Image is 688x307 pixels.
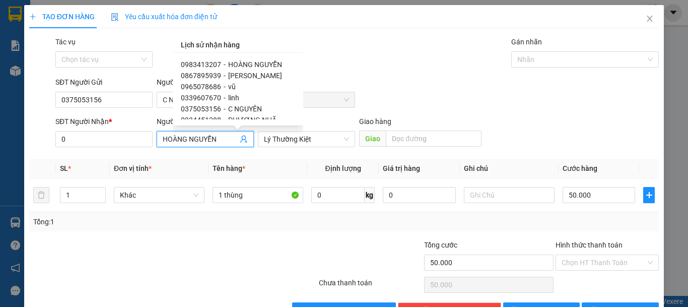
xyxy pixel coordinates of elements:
[224,94,226,102] span: -
[60,164,68,172] span: SL
[240,135,248,143] span: user-add
[8,65,91,77] div: 30.000
[9,33,89,47] div: 0931772636
[8,66,23,77] span: CR :
[325,164,361,172] span: Định lượng
[556,241,623,249] label: Hình thức thanh toán
[96,10,120,20] span: Nhận:
[9,9,89,21] div: T.T Kà Tum
[224,83,226,91] span: -
[224,105,226,113] span: -
[258,77,355,88] div: VP gửi
[224,60,226,69] span: -
[213,164,245,172] span: Tên hàng
[224,116,226,124] span: -
[228,105,262,113] span: C NGUYÊN
[228,83,236,91] span: vũ
[464,187,555,203] input: Ghi Chú
[173,37,303,53] div: Lịch sử nhận hàng
[359,131,386,147] span: Giao
[646,15,654,23] span: close
[111,13,119,21] img: icon
[264,92,349,107] span: T.T Kà Tum
[359,117,391,126] span: Giao hàng
[33,187,49,203] button: delete
[213,187,303,203] input: VD: Bàn, Ghế
[181,105,221,113] span: 0375053156
[29,13,95,21] span: TẠO ĐƠN HÀNG
[55,38,76,46] label: Tác vụ
[111,13,217,21] span: Yêu cầu xuất hóa đơn điện tử
[383,187,455,203] input: 0
[424,241,457,249] span: Tổng cước
[96,33,177,45] div: TRÚC
[33,216,266,227] div: Tổng: 1
[181,60,221,69] span: 0983413207
[96,9,177,33] div: Lý Thường Kiệt
[563,164,597,172] span: Cước hàng
[383,164,420,172] span: Giá trị hàng
[55,77,153,88] div: SĐT Người Gửi
[643,187,655,203] button: plus
[120,188,198,203] span: Khác
[365,187,375,203] span: kg
[511,38,542,46] label: Gán nhãn
[264,132,349,147] span: Lý Thường Kiệt
[181,72,221,80] span: 0867895939
[636,5,664,33] button: Close
[460,159,559,178] th: Ghi chú
[96,45,177,59] div: 0919920458
[386,131,481,147] input: Dọc đường
[181,83,221,91] span: 0965078686
[224,72,226,80] span: -
[228,116,277,124] span: PHƯƠNG NHÃ
[114,164,152,172] span: Đơn vị tính
[181,116,221,124] span: 0934451288
[228,60,282,69] span: HOÀNG NGUYỄN
[228,72,282,80] span: [PERSON_NAME]
[9,21,89,33] div: TUYẾT
[181,94,221,102] span: 0339607670
[157,77,254,88] div: Người gửi
[228,94,239,102] span: linh
[157,116,254,127] div: Người nhận
[318,277,423,295] div: Chưa thanh toán
[29,13,36,20] span: plus
[644,191,654,199] span: plus
[55,116,153,127] div: SĐT Người Nhận
[9,10,24,20] span: Gửi:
